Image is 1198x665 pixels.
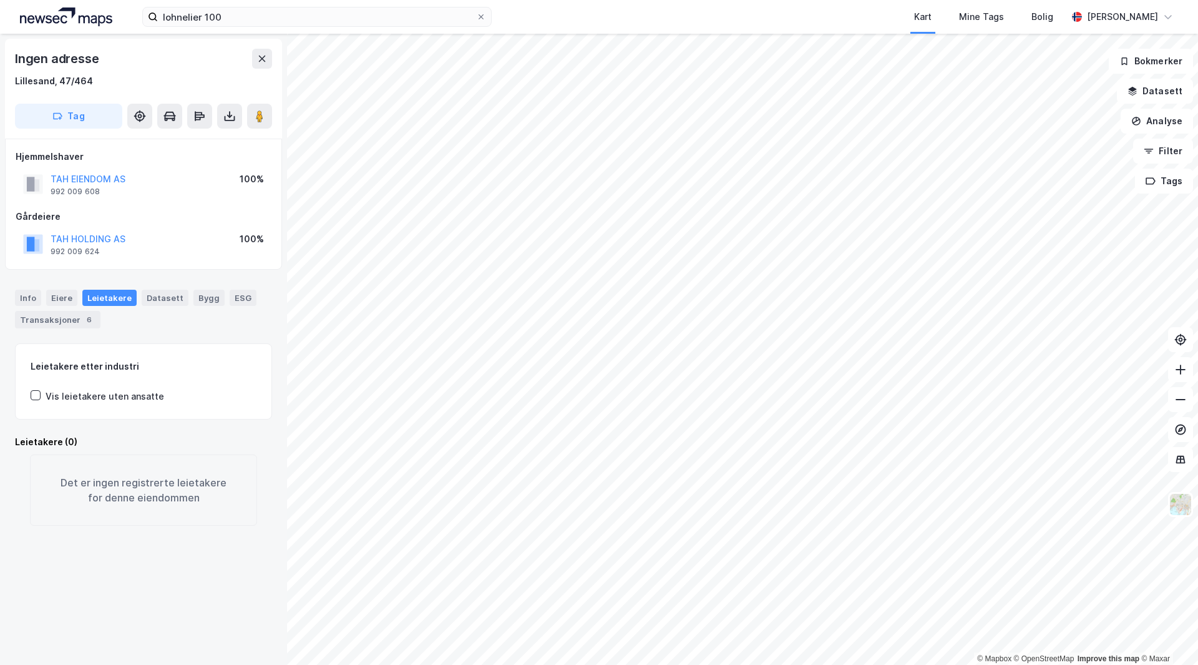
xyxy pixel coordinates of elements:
button: Analyse [1121,109,1193,134]
button: Tags [1135,169,1193,194]
div: Bolig [1031,9,1053,24]
div: Mine Tags [959,9,1004,24]
div: Leietakere [82,290,137,306]
a: Mapbox [977,654,1011,663]
div: Eiere [46,290,77,306]
div: ESG [230,290,256,306]
iframe: Chat Widget [1136,605,1198,665]
div: Hjemmelshaver [16,149,271,164]
div: Vis leietakere uten ansatte [46,389,164,404]
div: 6 [83,313,95,326]
div: 100% [240,172,264,187]
div: Det er ingen registrerte leietakere for denne eiendommen [30,455,257,526]
div: Datasett [142,290,188,306]
div: 100% [240,232,264,247]
div: Lillesand, 47/464 [15,74,93,89]
div: Info [15,290,41,306]
img: logo.a4113a55bc3d86da70a041830d287a7e.svg [20,7,112,26]
div: [PERSON_NAME] [1087,9,1158,24]
div: Transaksjoner [15,311,100,328]
div: Gårdeiere [16,209,271,224]
button: Bokmerker [1109,49,1193,74]
a: Improve this map [1078,654,1139,663]
div: Bygg [193,290,225,306]
img: Z [1169,493,1192,516]
button: Filter [1133,139,1193,164]
button: Datasett [1117,79,1193,104]
div: 992 009 608 [51,187,100,197]
button: Tag [15,104,122,129]
div: Ingen adresse [15,49,101,69]
div: Kart [914,9,932,24]
div: 992 009 624 [51,247,100,257]
div: Kontrollprogram for chat [1136,605,1198,665]
input: Søk på adresse, matrikkel, gårdeiere, leietakere eller personer [158,7,476,26]
a: OpenStreetMap [1014,654,1074,663]
div: Leietakere etter industri [31,359,256,374]
div: Leietakere (0) [15,435,272,450]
